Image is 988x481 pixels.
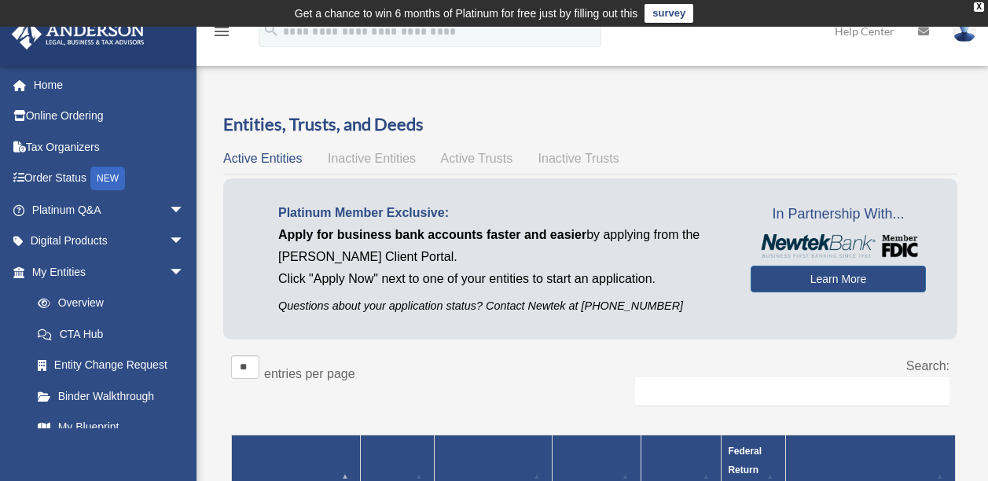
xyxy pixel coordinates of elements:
[906,359,949,373] label: Search:
[11,194,208,226] a: Platinum Q&Aarrow_drop_down
[169,226,200,258] span: arrow_drop_down
[7,19,149,50] img: Anderson Advisors Platinum Portal
[295,4,638,23] div: Get a chance to win 6 months of Platinum for free just by filling out this
[645,4,693,23] a: survey
[278,268,727,290] p: Click "Apply Now" next to one of your entities to start an application.
[212,28,231,41] a: menu
[278,202,727,224] p: Platinum Member Exclusive:
[264,367,355,380] label: entries per page
[538,152,619,165] span: Inactive Trusts
[278,224,727,268] p: by applying from the [PERSON_NAME] Client Portal.
[22,318,200,350] a: CTA Hub
[11,226,208,257] a: Digital Productsarrow_drop_down
[11,256,200,288] a: My Entitiesarrow_drop_down
[11,101,208,132] a: Online Ordering
[441,152,513,165] span: Active Trusts
[751,266,926,292] a: Learn More
[263,21,280,39] i: search
[758,234,918,258] img: NewtekBankLogoSM.png
[90,167,125,190] div: NEW
[11,163,208,195] a: Order StatusNEW
[169,194,200,226] span: arrow_drop_down
[328,152,416,165] span: Inactive Entities
[278,296,727,316] p: Questions about your application status? Contact Newtek at [PHONE_NUMBER]
[169,256,200,288] span: arrow_drop_down
[751,202,926,227] span: In Partnership With...
[22,380,200,412] a: Binder Walkthrough
[953,20,976,42] img: User Pic
[22,350,200,381] a: Entity Change Request
[278,228,586,241] span: Apply for business bank accounts faster and easier
[22,412,200,443] a: My Blueprint
[22,288,193,319] a: Overview
[223,152,302,165] span: Active Entities
[11,69,208,101] a: Home
[974,2,984,12] div: close
[212,22,231,41] i: menu
[223,112,957,137] h3: Entities, Trusts, and Deeds
[11,131,208,163] a: Tax Organizers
